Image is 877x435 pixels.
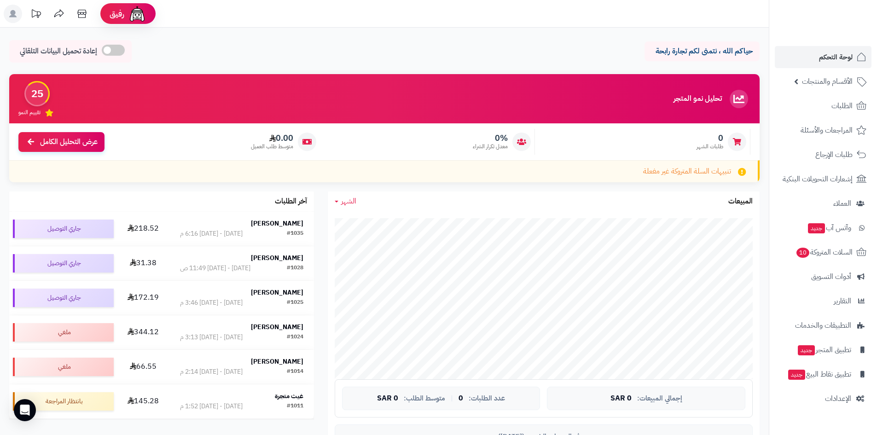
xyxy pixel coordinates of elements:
span: 0 SAR [377,394,398,403]
span: تطبيق المتجر [797,343,851,356]
span: جديد [798,345,815,355]
span: 0 [697,133,723,143]
div: #1035 [287,229,303,238]
a: المراجعات والأسئلة [775,119,871,141]
span: 10 [796,248,810,258]
a: تحديثات المنصة [24,5,47,25]
h3: تحليل نمو المتجر [674,95,722,103]
h3: آخر الطلبات [275,197,307,206]
a: طلبات الإرجاع [775,144,871,166]
strong: [PERSON_NAME] [251,322,303,332]
a: التقارير [775,290,871,312]
span: جديد [788,370,805,380]
span: عرض التحليل الكامل [40,137,98,147]
h3: المبيعات [728,197,753,206]
span: 0 [459,394,463,403]
span: جديد [808,223,825,233]
div: بانتظار المراجعة [13,392,114,411]
span: تطبيق نقاط البيع [787,368,851,381]
a: الشهر [335,196,356,207]
span: إجمالي المبيعات: [637,394,682,402]
span: لوحة التحكم [819,51,853,64]
a: الطلبات [775,95,871,117]
strong: [PERSON_NAME] [251,288,303,297]
span: وآتس آب [807,221,851,234]
strong: غيث متجرة [275,391,303,401]
strong: [PERSON_NAME] [251,357,303,366]
div: #1011 [287,402,303,411]
span: معدل تكرار الشراء [473,143,508,151]
td: 66.55 [117,350,169,384]
div: #1028 [287,264,303,273]
span: الشهر [341,196,356,207]
div: [DATE] - [DATE] 1:52 م [180,402,243,411]
a: لوحة التحكم [775,46,871,68]
span: السلات المتروكة [796,246,853,259]
img: logo-2.png [814,20,868,40]
span: الطلبات [831,99,853,112]
span: إشعارات التحويلات البنكية [783,173,853,186]
a: تطبيق المتجرجديد [775,339,871,361]
span: عدد الطلبات: [469,394,505,402]
span: 0% [473,133,508,143]
span: التطبيقات والخدمات [795,319,851,332]
a: وآتس آبجديد [775,217,871,239]
span: إعادة تحميل البيانات التلقائي [20,46,97,57]
span: المراجعات والأسئلة [801,124,853,137]
a: أدوات التسويق [775,266,871,288]
a: السلات المتروكة10 [775,241,871,263]
a: الإعدادات [775,388,871,410]
div: #1014 [287,367,303,377]
span: الأقسام والمنتجات [802,75,853,88]
span: أدوات التسويق [811,270,851,283]
div: جاري التوصيل [13,254,114,273]
div: جاري التوصيل [13,289,114,307]
span: تنبيهات السلة المتروكة غير مفعلة [643,166,731,177]
div: [DATE] - [DATE] 6:16 م [180,229,243,238]
span: | [451,395,453,402]
span: تقييم النمو [18,109,41,116]
span: متوسط الطلب: [404,394,445,402]
div: ملغي [13,358,114,376]
span: العملاء [833,197,851,210]
div: [DATE] - [DATE] 11:49 ص [180,264,250,273]
td: 31.38 [117,246,169,280]
div: #1025 [287,298,303,307]
a: عرض التحليل الكامل [18,132,105,152]
strong: [PERSON_NAME] [251,253,303,263]
span: رفيق [110,8,124,19]
td: 172.19 [117,281,169,315]
span: طلبات الشهر [697,143,723,151]
div: [DATE] - [DATE] 2:14 م [180,367,243,377]
span: متوسط طلب العميل [251,143,293,151]
div: [DATE] - [DATE] 3:13 م [180,333,243,342]
span: 0.00 [251,133,293,143]
div: Open Intercom Messenger [14,399,36,421]
div: #1024 [287,333,303,342]
a: التطبيقات والخدمات [775,314,871,336]
a: إشعارات التحويلات البنكية [775,168,871,190]
span: 0 SAR [610,394,632,403]
div: [DATE] - [DATE] 3:46 م [180,298,243,307]
td: 218.52 [117,212,169,246]
span: الإعدادات [825,392,851,405]
td: 344.12 [117,315,169,349]
strong: [PERSON_NAME] [251,219,303,228]
div: ملغي [13,323,114,342]
td: 145.28 [117,384,169,418]
div: جاري التوصيل [13,220,114,238]
span: طلبات الإرجاع [815,148,853,161]
span: التقارير [834,295,851,307]
a: تطبيق نقاط البيعجديد [775,363,871,385]
img: ai-face.png [128,5,146,23]
a: العملاء [775,192,871,215]
p: حياكم الله ، نتمنى لكم تجارة رابحة [651,46,753,57]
